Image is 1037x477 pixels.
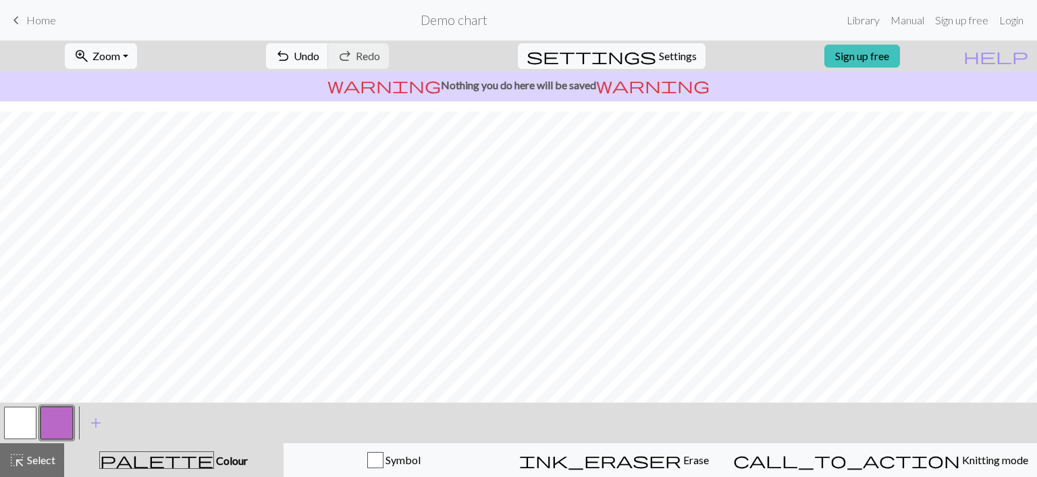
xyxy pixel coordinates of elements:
[421,12,487,28] h2: Demo chart
[5,77,1032,93] p: Nothing you do here will be saved
[8,11,24,30] span: keyboard_arrow_left
[25,453,55,466] span: Select
[88,413,104,432] span: add
[596,76,710,95] span: warning
[527,47,656,66] span: settings
[504,443,724,477] button: Erase
[930,7,994,34] a: Sign up free
[841,7,885,34] a: Library
[214,454,248,467] span: Colour
[960,453,1028,466] span: Knitting mode
[518,43,706,69] button: SettingsSettings
[681,453,709,466] span: Erase
[100,451,213,470] span: palette
[383,453,421,466] span: Symbol
[74,47,90,66] span: zoom_in
[8,9,56,32] a: Home
[9,451,25,470] span: highlight_alt
[327,76,441,95] span: warning
[284,443,504,477] button: Symbol
[266,43,329,69] button: Undo
[519,451,681,470] span: ink_eraser
[65,43,137,69] button: Zoom
[64,443,284,477] button: Colour
[824,45,900,68] a: Sign up free
[733,451,960,470] span: call_to_action
[885,7,930,34] a: Manual
[994,7,1029,34] a: Login
[275,47,291,66] span: undo
[963,47,1028,66] span: help
[92,49,120,62] span: Zoom
[659,48,697,64] span: Settings
[294,49,319,62] span: Undo
[724,443,1037,477] button: Knitting mode
[527,48,656,64] i: Settings
[26,14,56,26] span: Home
